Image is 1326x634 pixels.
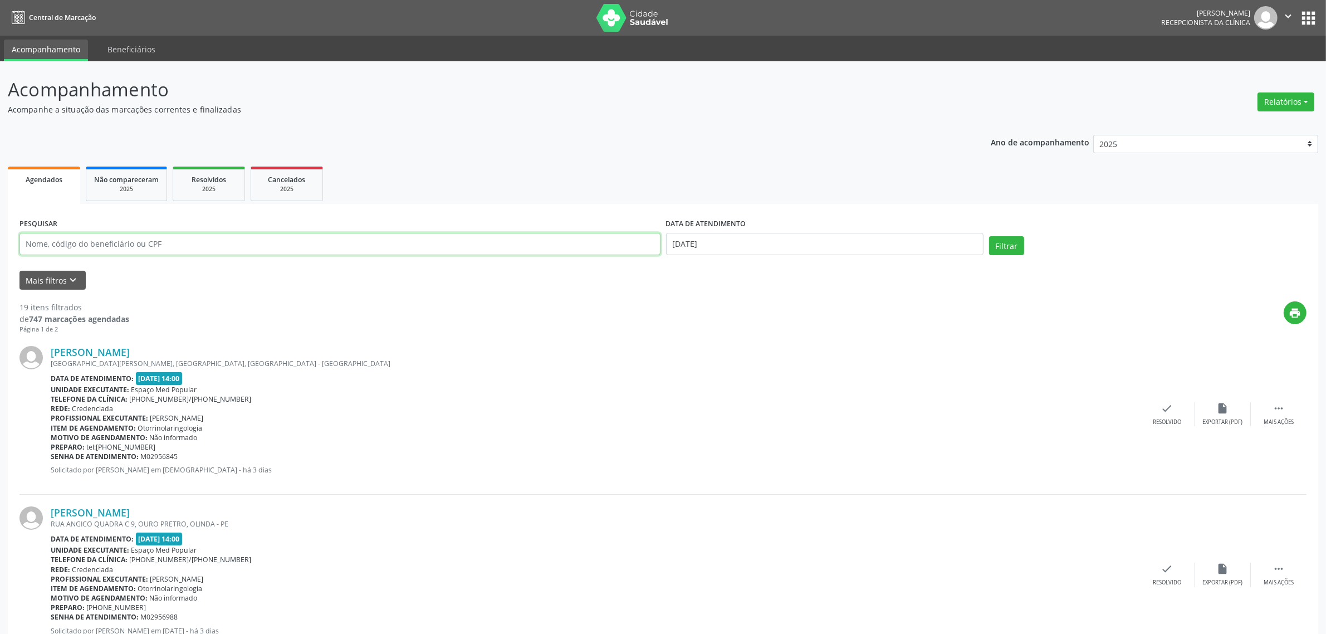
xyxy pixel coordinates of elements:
[19,216,57,233] label: PESQUISAR
[51,574,148,584] b: Profissional executante:
[991,135,1089,149] p: Ano de acompanhamento
[141,452,178,461] span: M02956845
[1258,92,1314,111] button: Relatórios
[51,465,1139,475] p: Solicitado por [PERSON_NAME] em [DEMOGRAPHIC_DATA] - há 3 dias
[1217,563,1229,575] i: insert_drive_file
[1273,402,1285,414] i: 
[19,271,86,290] button: Mais filtroskeyboard_arrow_down
[51,423,136,433] b: Item de agendamento:
[67,274,80,286] i: keyboard_arrow_down
[1153,579,1181,587] div: Resolvido
[72,404,114,413] span: Credenciada
[1264,418,1294,426] div: Mais ações
[100,40,163,59] a: Beneficiários
[8,104,925,115] p: Acompanhe a situação das marcações correntes e finalizadas
[131,545,197,555] span: Espaço Med Popular
[72,565,114,574] span: Credenciada
[51,404,70,413] b: Rede:
[1284,301,1307,324] button: print
[26,175,62,184] span: Agendados
[51,394,128,404] b: Telefone da clínica:
[87,603,146,612] span: [PHONE_NUMBER]
[94,175,159,184] span: Não compareceram
[51,593,148,603] b: Motivo de agendamento:
[1264,579,1294,587] div: Mais ações
[181,185,237,193] div: 2025
[138,423,203,433] span: Otorrinolaringologia
[51,555,128,564] b: Telefone da clínica:
[51,534,134,544] b: Data de atendimento:
[19,506,43,530] img: img
[150,413,204,423] span: [PERSON_NAME]
[136,372,183,385] span: [DATE] 14:00
[19,325,129,334] div: Página 1 de 2
[1161,402,1173,414] i: check
[130,394,252,404] span: [PHONE_NUMBER]/[PHONE_NUMBER]
[51,612,139,622] b: Senha de atendimento:
[192,175,226,184] span: Resolvidos
[666,216,746,233] label: DATA DE ATENDIMENTO
[1203,579,1243,587] div: Exportar (PDF)
[150,574,204,584] span: [PERSON_NAME]
[666,233,984,255] input: Selecione um intervalo
[131,385,197,394] span: Espaço Med Popular
[51,565,70,574] b: Rede:
[138,584,203,593] span: Otorrinolaringologia
[51,413,148,423] b: Profissional executante:
[19,313,129,325] div: de
[136,533,183,545] span: [DATE] 14:00
[1217,402,1229,414] i: insert_drive_file
[989,236,1024,255] button: Filtrar
[51,374,134,383] b: Data de atendimento:
[150,433,198,442] span: Não informado
[259,185,315,193] div: 2025
[1161,563,1173,575] i: check
[51,442,85,452] b: Preparo:
[1161,8,1250,18] div: [PERSON_NAME]
[1299,8,1318,28] button: apps
[19,301,129,313] div: 19 itens filtrados
[19,346,43,369] img: img
[1273,563,1285,575] i: 
[19,233,660,255] input: Nome, código do beneficiário ou CPF
[141,612,178,622] span: M02956988
[1289,307,1301,319] i: print
[51,346,130,358] a: [PERSON_NAME]
[51,519,1139,529] div: RUA ANGICO QUADRA C 9, OURO PRETRO, OLINDA - PE
[29,13,96,22] span: Central de Marcação
[8,76,925,104] p: Acompanhamento
[51,506,130,519] a: [PERSON_NAME]
[51,545,129,555] b: Unidade executante:
[1282,10,1294,22] i: 
[51,433,148,442] b: Motivo de agendamento:
[51,452,139,461] b: Senha de atendimento:
[51,584,136,593] b: Item de agendamento:
[8,8,96,27] a: Central de Marcação
[51,359,1139,368] div: [GEOGRAPHIC_DATA][PERSON_NAME], [GEOGRAPHIC_DATA], [GEOGRAPHIC_DATA] - [GEOGRAPHIC_DATA]
[150,593,198,603] span: Não informado
[1203,418,1243,426] div: Exportar (PDF)
[130,555,252,564] span: [PHONE_NUMBER]/[PHONE_NUMBER]
[1254,6,1278,30] img: img
[51,385,129,394] b: Unidade executante:
[94,185,159,193] div: 2025
[268,175,306,184] span: Cancelados
[1161,18,1250,27] span: Recepcionista da clínica
[29,314,129,324] strong: 747 marcações agendadas
[87,442,156,452] span: tel:[PHONE_NUMBER]
[1153,418,1181,426] div: Resolvido
[4,40,88,61] a: Acompanhamento
[51,603,85,612] b: Preparo:
[1278,6,1299,30] button: 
